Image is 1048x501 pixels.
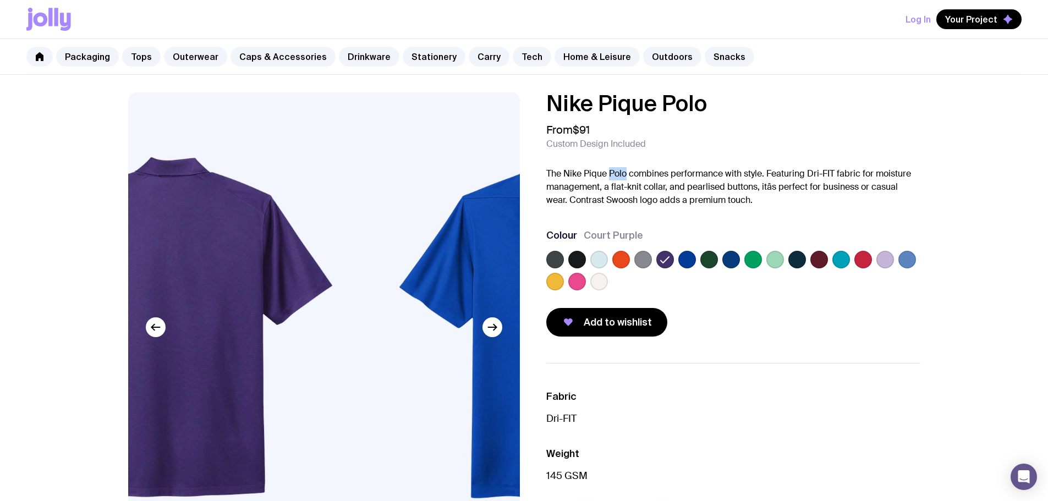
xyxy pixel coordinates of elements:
p: The Nike Pique Polo combines performance with style. Featuring Dri-FIT fabric for moisture manage... [546,167,920,207]
a: Caps & Accessories [231,47,336,67]
p: Dri-FIT [546,412,920,425]
button: Add to wishlist [546,308,667,337]
h1: Nike Pique Polo [546,92,920,114]
h3: Colour [546,229,577,242]
a: Stationery [403,47,465,67]
h3: Weight [546,447,920,460]
a: Carry [469,47,509,67]
a: Drinkware [339,47,399,67]
span: Custom Design Included [546,139,646,150]
a: Outdoors [643,47,701,67]
a: Outerwear [164,47,227,67]
a: Tech [513,47,551,67]
a: Home & Leisure [555,47,640,67]
span: Add to wishlist [584,316,652,329]
span: Your Project [945,14,997,25]
h3: Fabric [546,390,920,403]
a: Snacks [705,47,754,67]
span: Court Purple [584,229,643,242]
button: Your Project [936,9,1022,29]
a: Tops [122,47,161,67]
p: 145 GSM [546,469,920,482]
button: Log In [906,9,931,29]
span: From [546,123,590,136]
span: $91 [573,123,590,137]
div: Open Intercom Messenger [1011,464,1037,490]
a: Packaging [56,47,119,67]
